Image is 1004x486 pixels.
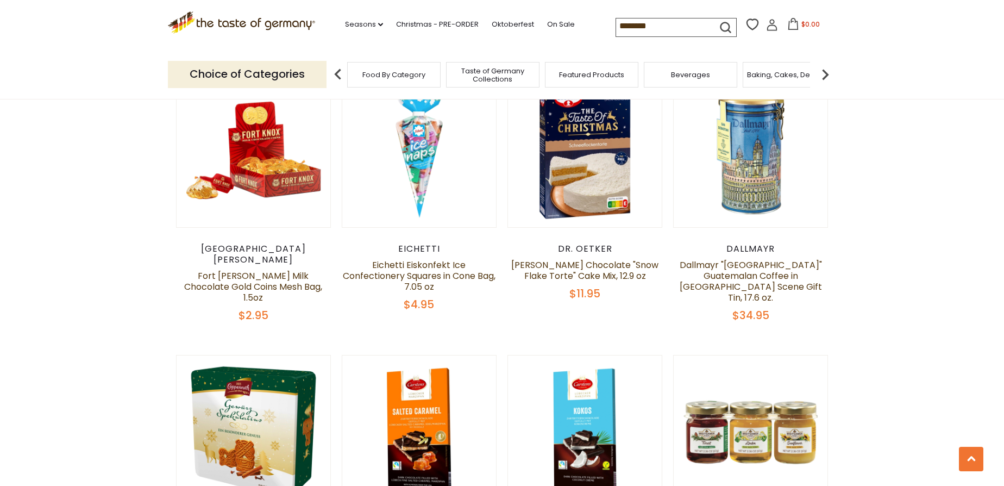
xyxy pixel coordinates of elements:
a: Eichetti Eiskonfekt Ice Confectionery Squares in Cone Bag, 7.05 oz [343,259,495,293]
span: $0.00 [801,20,820,29]
div: [GEOGRAPHIC_DATA][PERSON_NAME] [176,244,331,265]
a: Taste of Germany Collections [449,67,536,83]
div: Dallmayr [673,244,828,254]
a: Fort [PERSON_NAME] Milk Chocolate Gold Coins Mesh Bag, 1.5oz [184,270,322,304]
span: $11.95 [569,286,600,301]
span: $4.95 [404,297,434,312]
span: $2.95 [239,308,268,323]
a: [PERSON_NAME] Chocolate "Snow Flake Torte" Cake Mix, 12.9 oz [511,259,658,282]
img: Eichetti Eiskonfekt Ice Confectionery Squares in Cone Bag, 7.05 oz [342,73,496,227]
a: Food By Category [362,71,425,79]
div: Eichetti [342,244,497,254]
img: previous arrow [327,64,349,85]
a: On Sale [547,18,575,30]
a: Oktoberfest [492,18,534,30]
div: Dr. Oetker [507,244,662,254]
img: next arrow [814,64,836,85]
a: Baking, Cakes, Desserts [747,71,831,79]
img: Dallmayr "San Sebastian" Guatemalan Coffee in Munich Scene Gift Tin, 17.6 oz. [674,73,827,227]
img: Dr. Oetker Chocolate "Snow Flake Torte" Cake Mix, 12.9 oz [508,73,662,227]
a: Beverages [671,71,710,79]
p: Choice of Categories [168,61,327,88]
button: $0.00 [780,18,826,34]
a: Seasons [345,18,383,30]
span: $34.95 [732,308,769,323]
a: Featured Products [559,71,624,79]
img: Fort Knox Milk Chocolate Gold Coins Mesh Bag, 1.5oz [177,73,330,227]
a: Christmas - PRE-ORDER [396,18,479,30]
a: Dallmayr "[GEOGRAPHIC_DATA]" Guatemalan Coffee in [GEOGRAPHIC_DATA] Scene Gift Tin, 17.6 oz. [680,259,822,304]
